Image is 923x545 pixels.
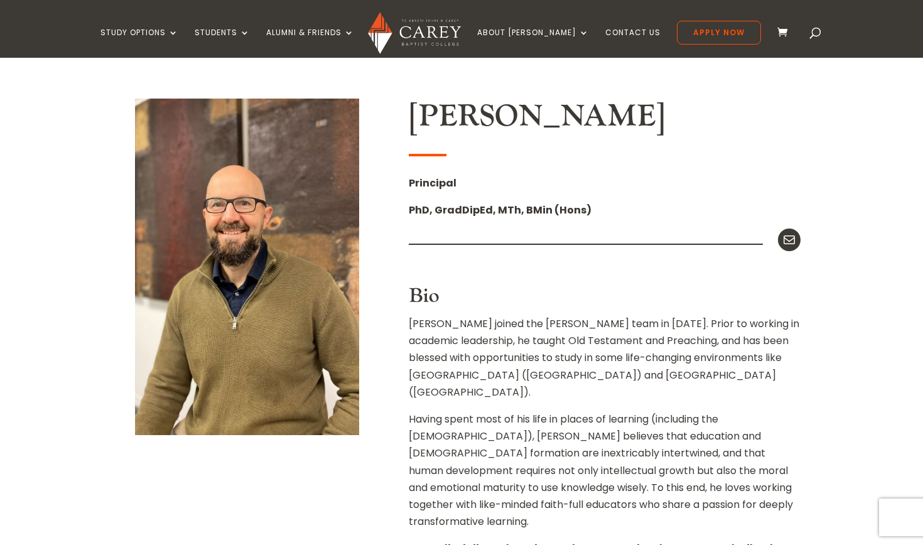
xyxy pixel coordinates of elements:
p: [PERSON_NAME] joined the [PERSON_NAME] team in [DATE]. Prior to working in academic leadership, h... [409,315,801,411]
p: Having spent most of his life in places of learning (including the [DEMOGRAPHIC_DATA]), [PERSON_N... [409,411,801,540]
a: Study Options [100,28,178,58]
img: Carey Baptist College [368,12,460,54]
a: Alumni & Friends [266,28,354,58]
strong: PhD, GradDipEd, MTh, BMin (Hons) [409,203,591,217]
h3: Bio [409,284,801,315]
a: Contact Us [605,28,661,58]
img: Paul Jones_Jul2025 (533x800) [135,99,359,434]
a: About [PERSON_NAME] [477,28,589,58]
h2: [PERSON_NAME] [409,99,801,141]
a: Apply Now [677,21,761,45]
a: Students [195,28,250,58]
strong: Principal [409,176,456,190]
